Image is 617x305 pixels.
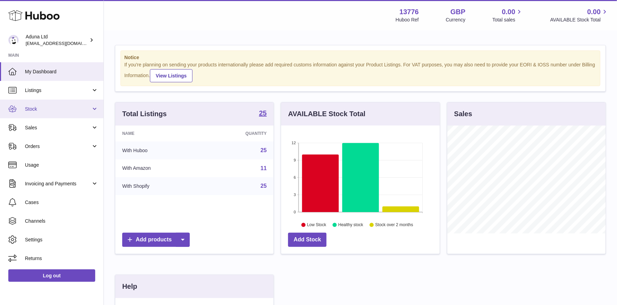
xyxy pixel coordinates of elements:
th: Quantity [202,126,274,141]
div: Currency [446,17,466,23]
text: 9 [294,158,296,162]
text: 6 [294,175,296,179]
div: Aduna Ltd [26,34,88,47]
span: AVAILABLE Stock Total [550,17,609,23]
td: With Shopify [115,177,202,195]
a: Add Stock [288,233,327,247]
a: 0.00 AVAILABLE Stock Total [550,7,609,23]
td: With Huboo [115,141,202,159]
span: [EMAIL_ADDRESS][DOMAIN_NAME] [26,40,102,46]
text: Low Stock [307,222,327,227]
h3: Help [122,282,137,291]
strong: GBP [450,7,465,17]
h3: Total Listings [122,109,167,119]
strong: Notice [124,54,597,61]
text: 12 [292,141,296,145]
span: Usage [25,162,98,168]
span: Total sales [492,17,523,23]
img: foyin.fagbemi@aduna.com [8,35,19,45]
span: 0.00 [502,7,516,17]
span: Listings [25,87,91,94]
span: My Dashboard [25,68,98,75]
span: Settings [25,237,98,243]
a: Log out [8,269,95,282]
h3: AVAILABLE Stock Total [288,109,365,119]
strong: 25 [259,110,267,117]
span: Orders [25,143,91,150]
span: Stock [25,106,91,112]
text: Healthy stock [338,222,364,227]
span: Returns [25,255,98,262]
text: Stock over 2 months [375,222,413,227]
a: Add products [122,233,190,247]
span: Cases [25,199,98,206]
span: 0.00 [587,7,601,17]
span: Invoicing and Payments [25,181,91,187]
a: 25 [261,183,267,189]
a: 25 [259,110,267,118]
div: If you're planning on sending your products internationally please add required customs informati... [124,62,597,82]
th: Name [115,126,202,141]
strong: 13776 [400,7,419,17]
text: 3 [294,193,296,197]
a: 25 [261,147,267,153]
a: 0.00 Total sales [492,7,523,23]
div: Huboo Ref [396,17,419,23]
text: 0 [294,210,296,214]
a: 11 [261,165,267,171]
span: Channels [25,218,98,224]
h3: Sales [454,109,472,119]
a: View Listings [150,69,193,82]
span: Sales [25,124,91,131]
td: With Amazon [115,159,202,177]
